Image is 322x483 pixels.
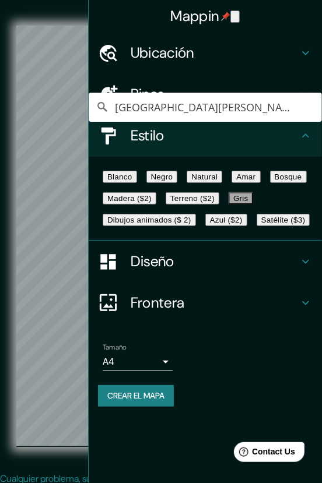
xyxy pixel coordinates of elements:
[131,127,299,145] h4: Estilo
[261,216,306,224] font: Satélite ($3)
[233,194,249,203] font: Gris
[103,352,173,371] div: A4
[218,438,309,470] iframe: Help widget launcher
[103,192,156,205] button: Madera ($2)
[236,172,256,181] font: Amar
[275,172,302,181] font: Bosque
[107,216,191,224] font: Dibujos animados ($ 2)
[89,115,322,157] div: Estilo
[131,86,299,104] h4: Pines
[131,44,299,62] h4: Ubicación
[171,6,219,26] font: Mappin
[257,214,310,226] button: Satélite ($3)
[151,172,173,181] font: Negro
[103,214,196,226] button: Dibujos animados ($ 2)
[146,171,178,183] button: Negro
[103,171,137,183] button: Blanco
[210,216,243,224] font: Azul ($2)
[89,33,322,74] div: Ubicación
[221,12,230,21] img: pin-icon.png
[89,74,322,115] div: Pines
[98,385,174,407] button: Crear el mapa
[89,93,322,122] input: Elige tu ciudad o área
[16,26,314,447] canvas: Mapa
[191,172,218,181] font: Natural
[131,294,299,312] h4: Frontera
[107,194,152,203] font: Madera ($2)
[232,171,260,183] button: Amar
[187,171,222,183] button: Natural
[166,192,219,205] button: Terreno ($2)
[270,171,307,183] button: Bosque
[89,241,322,283] div: Diseño
[170,194,215,203] font: Terreno ($2)
[107,172,132,181] font: Blanco
[103,343,127,352] label: Tamaño
[131,253,299,271] h4: Diseño
[205,214,247,226] button: Azul ($2)
[107,389,164,403] font: Crear el mapa
[89,283,322,324] div: Frontera
[229,192,253,205] button: Gris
